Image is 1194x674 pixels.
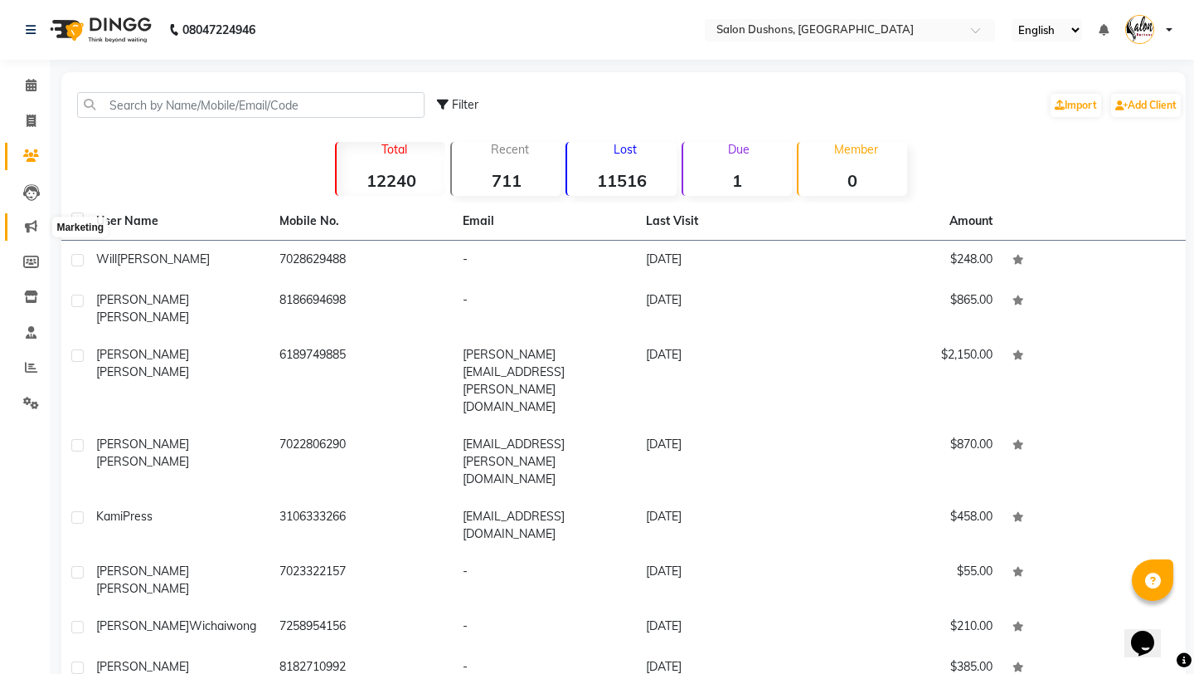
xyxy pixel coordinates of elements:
[452,97,478,112] span: Filter
[269,553,453,608] td: 7023322157
[96,509,123,524] span: Kami
[96,454,189,469] span: [PERSON_NAME]
[453,553,636,608] td: -
[819,498,1002,553] td: $458.00
[117,252,210,266] span: [PERSON_NAME]
[453,608,636,648] td: -
[687,142,792,157] p: Due
[452,170,561,191] strong: 711
[86,203,269,241] th: User Name
[819,608,1002,648] td: $210.00
[269,498,453,553] td: 3106333266
[337,170,445,191] strong: 12240
[269,241,453,281] td: 7028629488
[96,364,189,379] span: [PERSON_NAME]
[1111,94,1181,117] a: Add Client
[96,618,189,633] span: [PERSON_NAME]
[636,553,819,608] td: [DATE]
[819,426,1002,498] td: $870.00
[453,241,636,281] td: -
[453,281,636,336] td: -
[805,142,907,157] p: Member
[96,292,189,307] span: [PERSON_NAME]
[574,142,676,157] p: Lost
[636,498,819,553] td: [DATE]
[42,7,156,53] img: logo
[269,281,453,336] td: 8186694698
[269,426,453,498] td: 7022806290
[683,170,792,191] strong: 1
[636,203,819,241] th: Last Visit
[343,142,445,157] p: Total
[96,581,189,596] span: [PERSON_NAME]
[798,170,907,191] strong: 0
[269,203,453,241] th: Mobile No.
[819,553,1002,608] td: $55.00
[636,426,819,498] td: [DATE]
[189,618,256,633] span: Wichaiwong
[453,336,636,426] td: [PERSON_NAME][EMAIL_ADDRESS][PERSON_NAME][DOMAIN_NAME]
[96,437,189,452] span: [PERSON_NAME]
[52,217,108,237] div: Marketing
[1125,15,1154,44] img: null
[96,347,189,362] span: [PERSON_NAME]
[636,336,819,426] td: [DATE]
[182,7,255,53] b: 08047224946
[939,203,1002,240] th: Amount
[77,92,425,118] input: Search by Name/Mobile/Email/Code
[453,426,636,498] td: [EMAIL_ADDRESS][PERSON_NAME][DOMAIN_NAME]
[567,170,676,191] strong: 11516
[1124,608,1177,657] iframe: chat widget
[459,142,561,157] p: Recent
[453,498,636,553] td: [EMAIL_ADDRESS][DOMAIN_NAME]
[819,281,1002,336] td: $865.00
[819,241,1002,281] td: $248.00
[96,310,189,325] span: [PERSON_NAME]
[96,252,117,266] span: Will
[636,608,819,648] td: [DATE]
[269,336,453,426] td: 6189749885
[269,608,453,648] td: 7258954156
[453,203,636,241] th: Email
[96,659,189,674] span: [PERSON_NAME]
[123,509,153,524] span: Press
[96,564,189,579] span: [PERSON_NAME]
[819,336,1002,426] td: $2,150.00
[636,281,819,336] td: [DATE]
[636,241,819,281] td: [DATE]
[1051,94,1101,117] a: Import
